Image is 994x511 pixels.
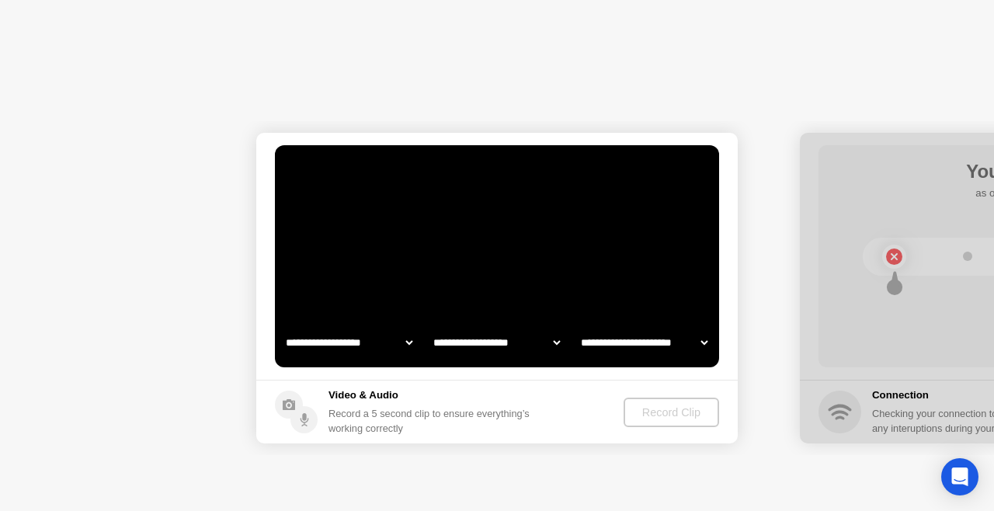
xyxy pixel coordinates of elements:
[941,458,978,495] div: Open Intercom Messenger
[624,398,719,427] button: Record Clip
[630,406,713,419] div: Record Clip
[328,388,536,403] h5: Video & Audio
[283,327,415,358] select: Available cameras
[328,406,536,436] div: Record a 5 second clip to ensure everything’s working correctly
[430,327,563,358] select: Available speakers
[578,327,711,358] select: Available microphones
